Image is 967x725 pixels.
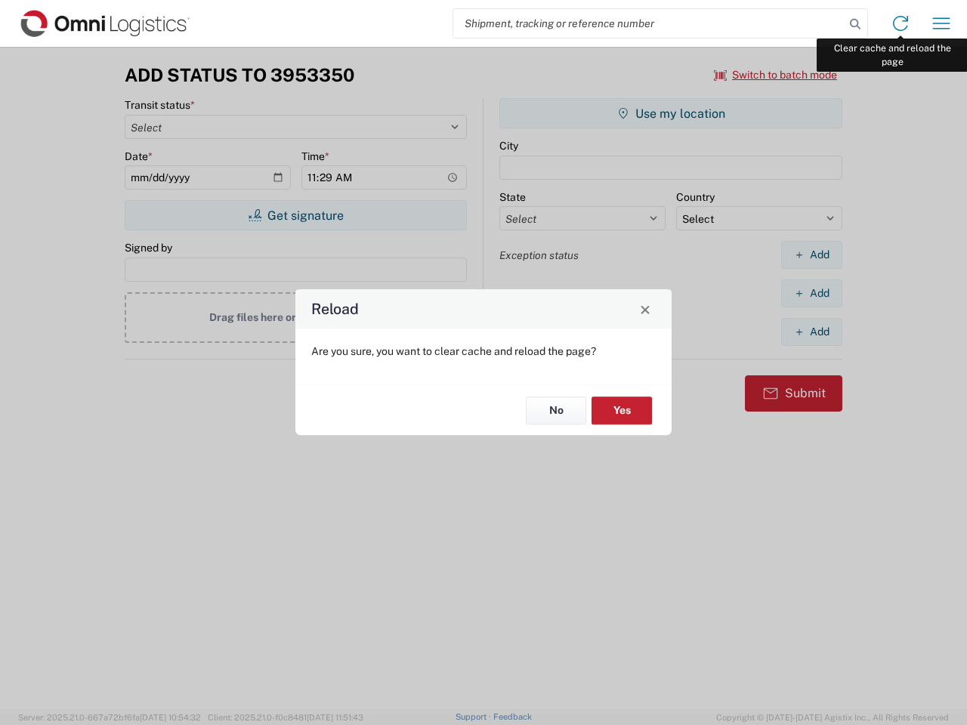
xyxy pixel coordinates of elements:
button: No [526,396,586,424]
input: Shipment, tracking or reference number [453,9,845,38]
h4: Reload [311,298,359,320]
p: Are you sure, you want to clear cache and reload the page? [311,344,656,358]
button: Close [635,298,656,319]
button: Yes [592,396,652,424]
